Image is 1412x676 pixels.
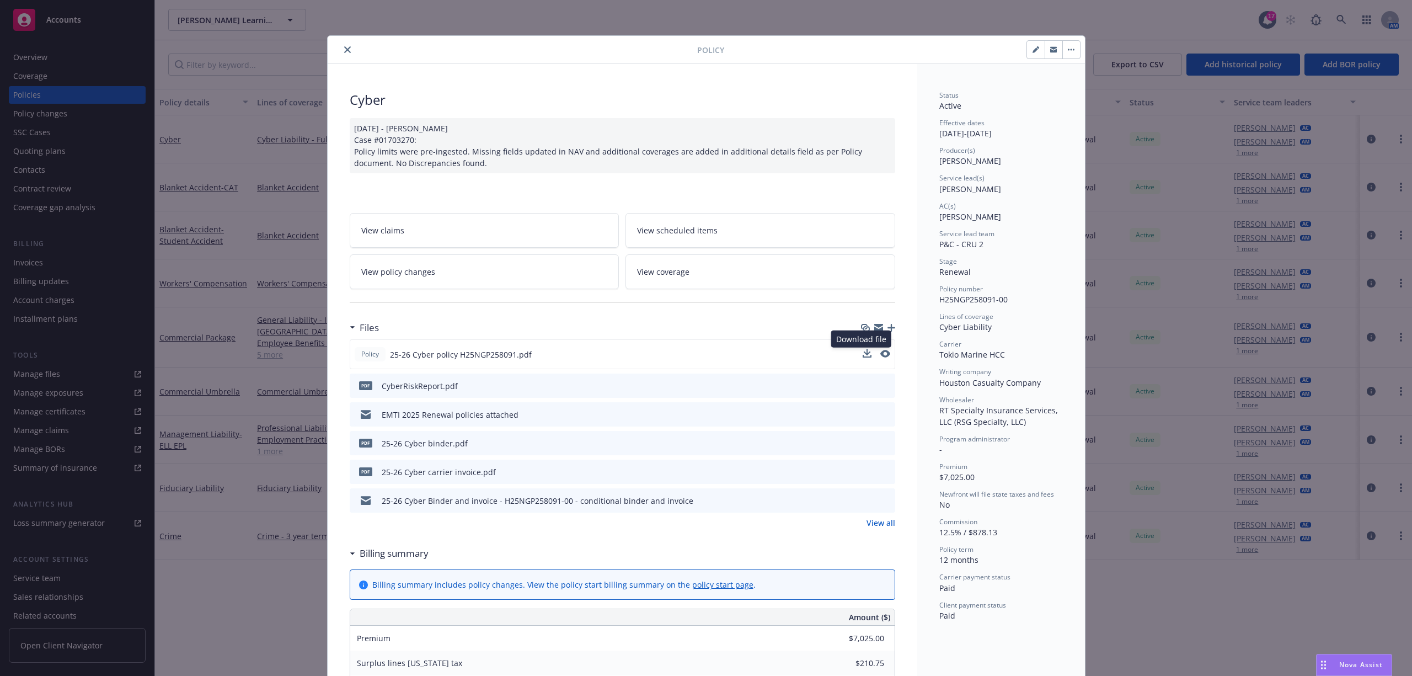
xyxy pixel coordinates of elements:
[359,439,372,447] span: pdf
[361,266,435,278] span: View policy changes
[939,434,1010,444] span: Program administrator
[939,527,997,537] span: 12.5% / $878.13
[939,229,994,238] span: Service lead team
[382,409,518,420] div: EMTI 2025 Renewal policies attached
[939,257,957,266] span: Stage
[819,630,891,647] input: 0.00
[939,517,977,526] span: Commission
[863,380,872,392] button: download file
[831,331,891,348] div: Download file
[939,100,961,111] span: Active
[697,44,724,56] span: Policy
[350,213,619,248] a: View claims
[1339,660,1383,669] span: Nova Assist
[939,600,1006,610] span: Client payment status
[881,495,891,507] button: preview file
[382,466,496,478] div: 25-26 Cyber carrier invoice.pdf
[939,395,974,404] span: Wholesaler
[881,409,891,420] button: preview file
[939,91,959,100] span: Status
[382,495,693,507] div: 25-26 Cyber Binder and invoice - H25NGP258091-00 - conditional binder and invoice
[939,118,1063,139] div: [DATE] - [DATE]
[939,489,1054,499] span: Newfront will file state taxes and fees
[939,201,956,211] span: AC(s)
[849,611,890,623] span: Amount ($)
[939,294,1008,305] span: H25NGP258091-00
[881,380,891,392] button: preview file
[939,267,971,277] span: Renewal
[361,225,404,236] span: View claims
[880,350,890,358] button: preview file
[360,321,379,335] h3: Files
[939,499,950,510] span: No
[939,572,1010,582] span: Carrier payment status
[939,173,985,183] span: Service lead(s)
[939,405,1060,427] span: RT Specialty Insurance Services, LLC (RSG Specialty, LLC)
[350,546,429,561] div: Billing summary
[350,321,379,335] div: Files
[359,349,381,359] span: Policy
[863,438,872,449] button: download file
[939,472,975,482] span: $7,025.00
[939,211,1001,222] span: [PERSON_NAME]
[867,517,895,529] a: View all
[863,409,872,420] button: download file
[360,546,429,561] h3: Billing summary
[939,349,1005,360] span: Tokio Marine HCC
[692,579,753,590] a: policy start page
[863,349,871,358] button: download file
[939,146,975,155] span: Producer(s)
[939,444,942,455] span: -
[939,312,993,321] span: Lines of coverage
[372,579,756,590] div: Billing summary includes policy changes. View the policy start billing summary on the .
[350,91,895,109] div: Cyber
[350,254,619,289] a: View policy changes
[939,545,974,554] span: Policy term
[939,367,991,376] span: Writing company
[939,156,1001,166] span: [PERSON_NAME]
[382,438,468,449] div: 25-26 Cyber binder.pdf
[359,467,372,476] span: pdf
[939,377,1041,388] span: Houston Casualty Company
[881,466,891,478] button: preview file
[1317,654,1330,675] div: Drag to move
[863,495,872,507] button: download file
[637,225,718,236] span: View scheduled items
[939,339,961,349] span: Carrier
[881,438,891,449] button: preview file
[863,466,872,478] button: download file
[341,43,354,56] button: close
[939,583,955,593] span: Paid
[357,658,462,668] span: Surplus lines [US_STATE] tax
[625,213,895,248] a: View scheduled items
[359,381,372,390] span: pdf
[939,462,967,471] span: Premium
[1316,654,1392,676] button: Nova Assist
[939,239,983,249] span: P&C - CRU 2
[880,349,890,360] button: preview file
[939,322,992,332] span: Cyber Liability
[382,380,458,392] div: CyberRiskReport.pdf
[350,118,895,173] div: [DATE] - [PERSON_NAME] Case #01703270: Policy limits were pre-ingested. Missing fields updated in...
[863,349,871,360] button: download file
[390,349,532,360] span: 25-26 Cyber policy H25NGP258091.pdf
[939,118,985,127] span: Effective dates
[819,655,891,672] input: 0.00
[625,254,895,289] a: View coverage
[939,555,978,565] span: 12 months
[939,184,1001,194] span: [PERSON_NAME]
[939,284,983,294] span: Policy number
[939,610,955,621] span: Paid
[357,633,391,643] span: Premium
[637,266,689,278] span: View coverage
